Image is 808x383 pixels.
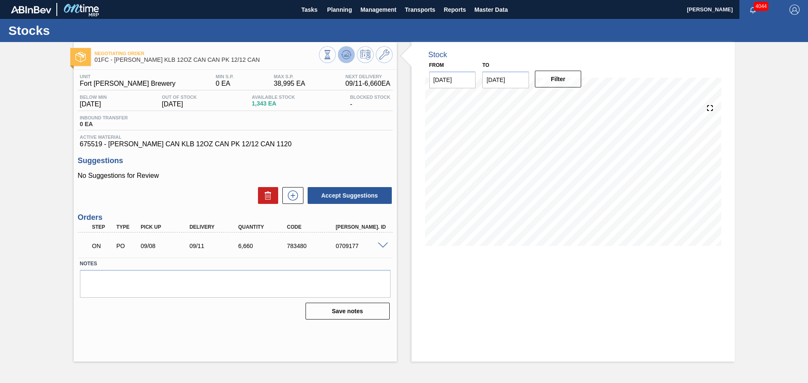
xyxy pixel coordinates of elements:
label: to [482,62,489,68]
input: mm/dd/yyyy [482,71,529,88]
span: MIN S.P. [216,74,234,79]
div: Negotiating Order [90,237,115,255]
div: Purchase order [114,243,139,249]
button: Notifications [739,4,766,16]
span: Negotiating Order [95,51,319,56]
div: 783480 [285,243,340,249]
span: 09/11 - 6,660 EA [346,80,391,87]
div: Step [90,224,115,230]
span: [DATE] [162,100,197,108]
span: [DATE] [80,100,107,108]
button: Schedule Inventory [357,46,374,63]
span: Out Of Stock [162,95,197,100]
span: 4044 [754,2,768,11]
div: Code [285,224,340,230]
div: Accept Suggestions [303,186,393,205]
div: 6,660 [236,243,291,249]
h3: Suggestions [78,156,393,165]
h1: Stocks [8,26,158,35]
span: Planning [327,5,352,15]
span: 1,343 EA [252,100,295,107]
div: Pick up [138,224,193,230]
label: From [429,62,444,68]
label: Notes [80,258,391,270]
button: Stocks Overview [319,46,336,63]
span: Transports [405,5,435,15]
p: No Suggestions for Review [78,172,393,180]
span: Tasks [300,5,319,15]
h3: Orders [78,213,393,222]
span: Available Stock [252,95,295,100]
span: 0 EA [216,80,234,87]
button: Update Chart [338,46,355,63]
button: Go to Master Data / General [376,46,393,63]
span: Blocked Stock [350,95,391,100]
div: - [348,95,393,108]
div: New suggestion [278,187,303,204]
span: 38,995 EA [274,80,306,87]
div: Quantity [236,224,291,230]
span: Reports [444,5,466,15]
span: Active Material [80,135,391,140]
span: 675519 - [PERSON_NAME] CAN KLB 12OZ CAN PK 12/12 CAN 1120 [80,140,391,148]
img: TNhmsLtSVTkK8tSr43FrP2fwEKptu5GPRR3wAAAABJRU5ErkJggg== [11,6,51,13]
div: [PERSON_NAME]. ID [334,224,388,230]
span: Fort [PERSON_NAME] Brewery [80,80,176,87]
div: Stock [428,50,447,59]
span: Inbound Transfer [80,115,128,120]
div: 09/11/2025 [187,243,242,249]
button: Save notes [306,303,390,320]
input: mm/dd/yyyy [429,71,476,88]
div: Delivery [187,224,242,230]
img: Ícone [75,52,86,62]
span: MAX S.P. [274,74,306,79]
div: Type [114,224,139,230]
span: Management [360,5,396,15]
button: Filter [535,71,582,87]
span: 0 EA [80,121,128,127]
img: Logout [789,5,800,15]
span: Unit [80,74,176,79]
button: Accept Suggestions [308,187,392,204]
div: 09/08/2025 [138,243,193,249]
div: 0709177 [334,243,388,249]
div: Delete Suggestions [254,187,278,204]
span: Master Data [474,5,508,15]
span: 01FC - CARR KLB 12OZ CAN CAN PK 12/12 CAN [95,57,319,63]
span: Next Delivery [346,74,391,79]
p: ON [92,243,113,249]
span: Below Min [80,95,107,100]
